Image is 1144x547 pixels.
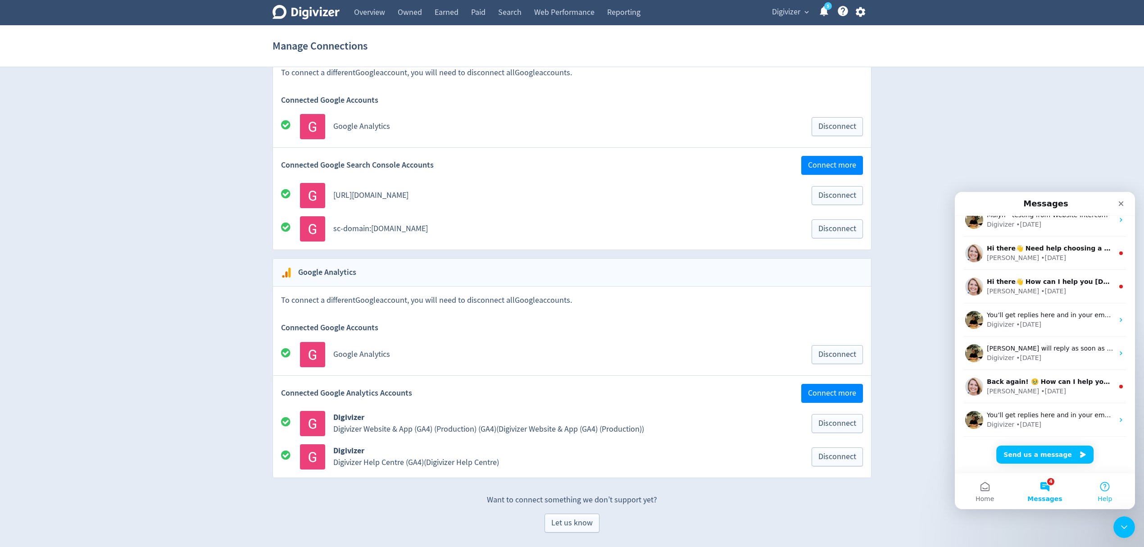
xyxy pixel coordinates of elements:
[551,519,593,527] span: Let us know
[61,161,86,171] div: • [DATE]
[73,304,107,310] span: Messages
[10,186,28,204] img: Profile image for Emma
[32,219,438,227] span: You’ll get replies here and in your email: ✉️ [EMAIL_ADDRESS][PERSON_NAME][DOMAIN_NAME] The team ...
[824,2,832,10] a: 5
[818,351,856,359] span: Disconnect
[143,304,157,310] span: Help
[10,219,28,237] img: Profile image for Hugo
[281,222,300,236] div: All good
[281,267,292,278] svg: Google Analytics
[1113,516,1135,538] iframe: Intercom live chat
[10,152,28,170] img: Profile image for Hugo
[803,8,811,16] span: expand_more
[801,384,863,403] button: Connect more
[333,445,804,468] a: DigivizerDigivizer Help Centre (GA4)(Digivizer Help Centre)
[86,95,111,104] div: • [DATE]
[86,195,111,204] div: • [DATE]
[333,457,804,468] div: Digivizer Help Centre (GA4) ( Digivizer Help Centre )
[281,188,300,202] div: All good
[300,444,325,470] img: Avatar for Digivizer Help Centre
[801,156,863,175] button: Connect more
[300,342,325,367] img: Avatar for Google Analytics
[272,486,872,506] p: Want to connect something we don’t support yet?
[769,5,811,19] button: Digivizer
[32,53,249,60] span: Hi there👋 Need help choosing a plan? Send us a message 💬
[272,32,368,60] h1: Manage Connections
[61,128,86,137] div: • [DATE]
[32,195,84,204] div: [PERSON_NAME]
[818,419,856,428] span: Disconnect
[812,414,863,433] button: Disconnect
[300,183,325,208] img: Avatar for https://help.digivizer.com/
[818,191,856,200] span: Disconnect
[812,117,863,136] button: Disconnect
[827,3,829,9] text: 5
[333,349,390,360] a: Google Analytics
[333,223,428,234] a: sc-domain:[DOMAIN_NAME]
[32,86,229,93] span: Hi there👋 How can I help you [DATE]? [PERSON_NAME]
[86,61,111,71] div: • [DATE]
[281,450,300,464] div: All good
[808,389,856,397] span: Connect more
[300,114,325,139] img: Avatar for Google Analytics
[812,345,863,364] button: Disconnect
[808,161,856,169] span: Connect more
[32,161,59,171] div: Digivizer
[812,219,863,238] button: Disconnect
[955,192,1135,509] iframe: Intercom live chat
[281,119,300,133] div: All good
[281,160,434,171] span: Connected Google Search Console Accounts
[818,225,856,233] span: Disconnect
[32,186,279,193] span: Back again! 🥹 How can I help you this time around? [PERSON_NAME]
[60,281,120,317] button: Messages
[818,123,856,131] span: Disconnect
[333,412,364,423] b: Digivizer
[273,59,871,87] div: To connect a different Google account, you will need to disconnect all Google accounts.
[812,186,863,205] button: Disconnect
[32,153,182,160] span: [PERSON_NAME] will reply as soon as they can.
[812,447,863,466] button: Disconnect
[333,412,804,434] a: DigivizerDigivizer Website & App (GA4) (Production) (GA4)(Digivizer Website & App (GA4) (Producti...
[32,228,59,237] div: Digivizer
[281,416,300,430] div: All good
[300,216,325,242] img: Avatar for sc-domain:digivizer.com
[818,453,856,461] span: Disconnect
[772,5,800,19] span: Digivizer
[32,61,84,71] div: [PERSON_NAME]
[281,347,300,361] div: All good
[61,228,86,237] div: • [DATE]
[32,128,59,137] div: Digivizer
[273,287,871,314] div: To connect a different Google account, you will need to disconnect all Google accounts.
[41,254,139,272] button: Send us a message
[292,267,356,278] h2: Google Analytics
[10,86,28,104] img: Profile image for Emma
[545,514,599,533] button: Let us know
[333,424,804,435] div: Digivizer Website & App (GA4) (Production) (GA4) ( Digivizer Website & App (GA4) (Production) )
[21,304,39,310] span: Home
[333,190,409,201] a: [URL][DOMAIN_NAME]
[32,119,463,127] span: You’ll get replies here and in your email: ✉️ [EMAIL_ADDRESS][PERSON_NAME][DOMAIN_NAME] The team ...
[10,119,28,137] img: Profile image for Hugo
[120,281,180,317] button: Help
[32,95,84,104] div: [PERSON_NAME]
[281,387,412,399] span: Connected Google Analytics Accounts
[281,322,378,333] span: Connected Google Accounts
[300,411,325,436] img: Avatar for Digivizer Website & App (GA4) (Production)
[333,121,390,132] a: Google Analytics
[281,95,378,106] span: Connected Google Accounts
[333,445,364,456] b: Digivizer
